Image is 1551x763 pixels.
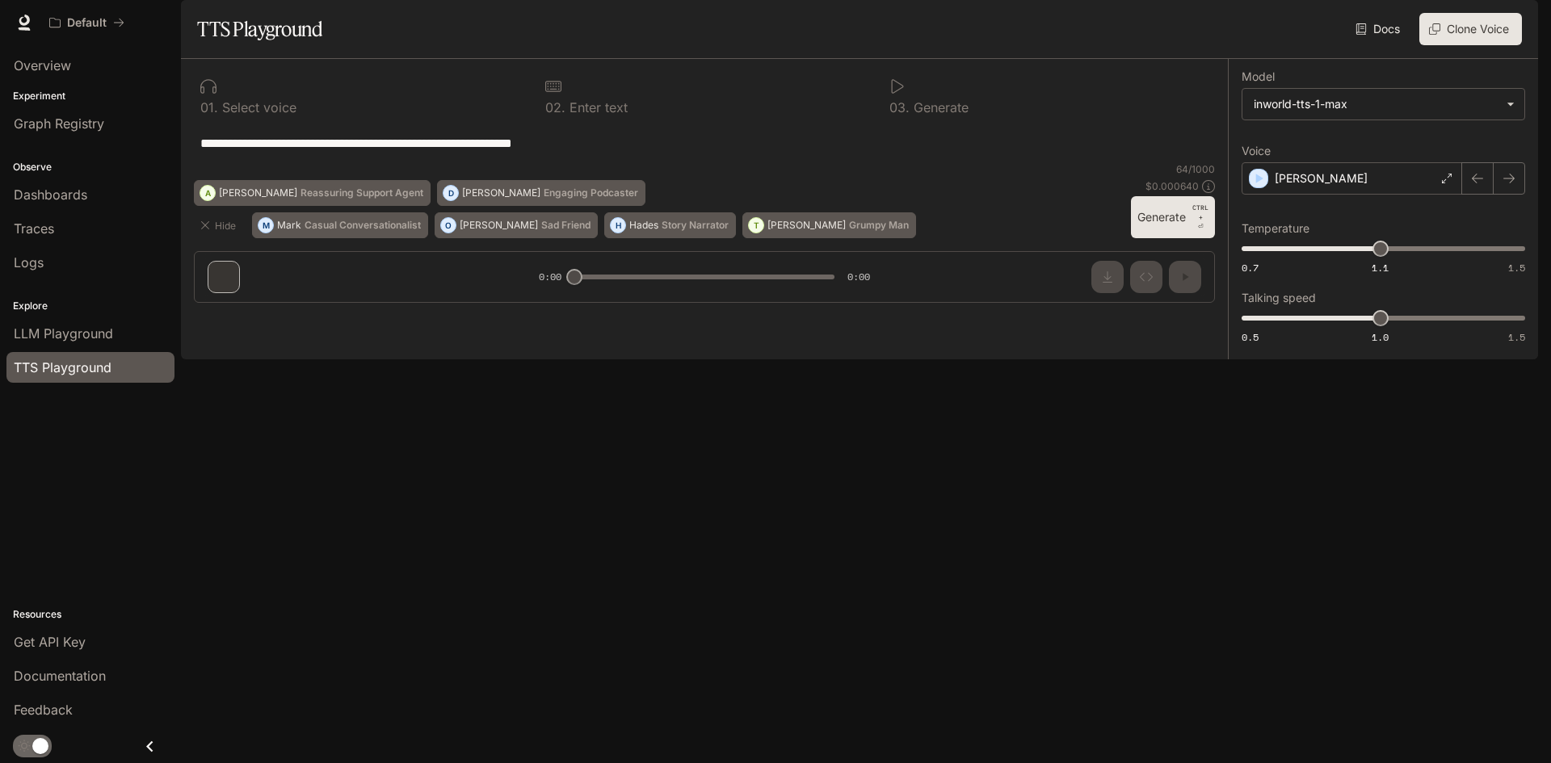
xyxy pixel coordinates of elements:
[1145,179,1199,193] p: $ 0.000640
[200,101,218,114] p: 0 1 .
[910,101,969,114] p: Generate
[1242,145,1271,157] p: Voice
[541,220,591,230] p: Sad Friend
[749,212,763,238] div: T
[1275,170,1368,187] p: [PERSON_NAME]
[42,6,132,39] button: All workspaces
[1242,292,1316,304] p: Talking speed
[1242,223,1309,234] p: Temperature
[545,101,565,114] p: 0 2 .
[1192,203,1208,232] p: ⏎
[1242,261,1259,275] span: 0.7
[460,220,538,230] p: [PERSON_NAME]
[277,220,301,230] p: Mark
[194,212,246,238] button: Hide
[462,188,540,198] p: [PERSON_NAME]
[441,212,456,238] div: O
[1176,162,1215,176] p: 64 / 1000
[258,212,273,238] div: M
[544,188,638,198] p: Engaging Podcaster
[194,180,431,206] button: A[PERSON_NAME]Reassuring Support Agent
[1254,96,1498,112] div: inworld-tts-1-max
[662,220,729,230] p: Story Narrator
[1508,330,1525,344] span: 1.5
[849,220,909,230] p: Grumpy Man
[435,212,598,238] button: O[PERSON_NAME]Sad Friend
[611,212,625,238] div: H
[305,220,421,230] p: Casual Conversationalist
[889,101,910,114] p: 0 3 .
[1242,330,1259,344] span: 0.5
[437,180,645,206] button: D[PERSON_NAME]Engaging Podcaster
[1419,13,1522,45] button: Clone Voice
[1352,13,1406,45] a: Docs
[67,16,107,30] p: Default
[218,101,296,114] p: Select voice
[1508,261,1525,275] span: 1.5
[1192,203,1208,222] p: CTRL +
[252,212,428,238] button: MMarkCasual Conversationalist
[1131,196,1215,238] button: GenerateCTRL +⏎
[301,188,423,198] p: Reassuring Support Agent
[1372,261,1389,275] span: 1.1
[1242,89,1524,119] div: inworld-tts-1-max
[197,13,322,45] h1: TTS Playground
[767,220,846,230] p: [PERSON_NAME]
[443,180,458,206] div: D
[1242,71,1275,82] p: Model
[1372,330,1389,344] span: 1.0
[742,212,916,238] button: T[PERSON_NAME]Grumpy Man
[565,101,628,114] p: Enter text
[629,220,658,230] p: Hades
[219,188,297,198] p: [PERSON_NAME]
[200,180,215,206] div: A
[604,212,736,238] button: HHadesStory Narrator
